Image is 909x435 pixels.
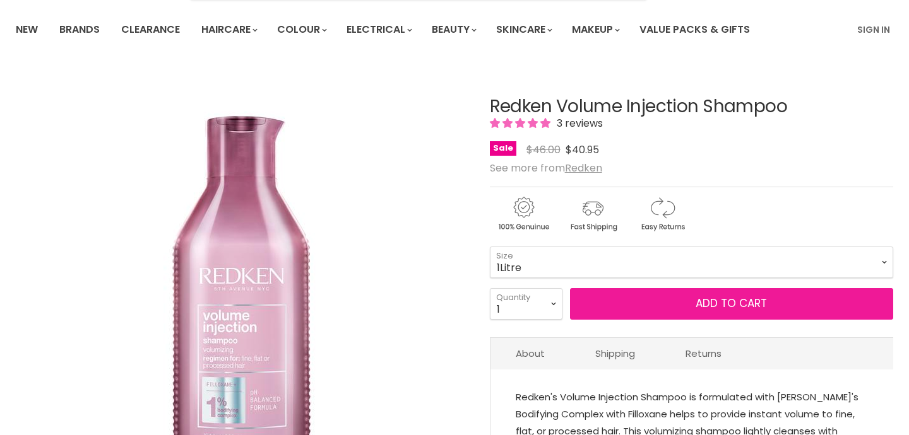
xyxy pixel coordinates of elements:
[50,16,109,43] a: Brands
[6,11,805,48] ul: Main menu
[850,16,898,43] a: Sign In
[490,288,562,320] select: Quantity
[570,338,660,369] a: Shipping
[562,16,627,43] a: Makeup
[268,16,335,43] a: Colour
[487,16,560,43] a: Skincare
[565,161,602,175] a: Redken
[526,142,561,157] span: $46.00
[660,338,747,369] a: Returns
[192,16,265,43] a: Haircare
[490,195,557,233] img: genuine.gif
[570,288,893,320] button: Add to cart
[490,97,893,117] h1: Redken Volume Injection Shampoo
[559,195,626,233] img: shipping.gif
[6,16,47,43] a: New
[553,116,603,130] span: 3 reviews
[490,161,602,175] span: See more from
[490,116,553,130] span: 5.00 stars
[629,195,696,233] img: returns.gif
[490,338,570,369] a: About
[696,296,767,311] span: Add to cart
[566,142,599,157] span: $40.95
[112,16,189,43] a: Clearance
[337,16,420,43] a: Electrical
[630,16,759,43] a: Value Packs & Gifts
[422,16,484,43] a: Beauty
[490,141,516,156] span: Sale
